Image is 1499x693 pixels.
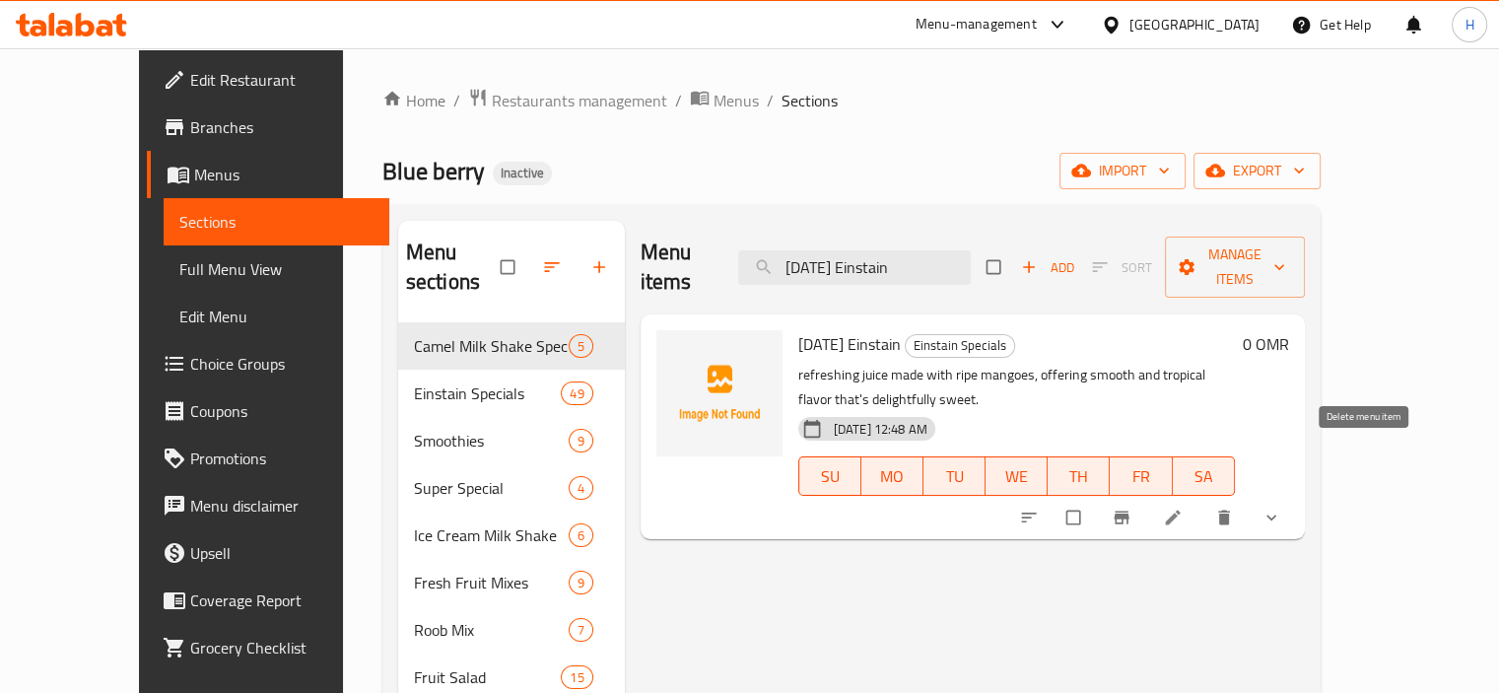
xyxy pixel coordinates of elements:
[1059,153,1186,189] button: import
[1110,456,1172,496] button: FR
[147,482,389,529] a: Menu disclaimer
[782,89,838,112] span: Sections
[190,68,374,92] span: Edit Restaurant
[1007,496,1055,539] button: sort-choices
[398,322,625,370] div: Camel Milk Shake Special5
[147,56,389,104] a: Edit Restaurant
[190,352,374,376] span: Choice Groups
[986,456,1048,496] button: WE
[1016,252,1079,283] span: Add item
[1193,153,1321,189] button: export
[147,624,389,671] a: Grocery Checklist
[738,250,971,285] input: search
[1202,496,1250,539] button: delete
[906,334,1014,357] span: Einstain Specials
[1181,462,1227,491] span: SA
[493,165,552,181] span: Inactive
[414,665,562,689] span: Fruit Salad
[570,479,592,498] span: 4
[398,370,625,417] div: Einstain Specials49
[164,245,389,293] a: Full Menu View
[164,293,389,340] a: Edit Menu
[492,89,667,112] span: Restaurants management
[993,462,1040,491] span: WE
[1250,496,1297,539] button: show more
[826,420,935,439] span: [DATE] 12:48 AM
[807,462,853,491] span: SU
[489,248,530,286] span: Select all sections
[569,429,593,452] div: items
[569,523,593,547] div: items
[561,665,592,689] div: items
[147,387,389,435] a: Coupons
[398,606,625,654] div: Roob Mix7
[414,618,569,642] span: Roob Mix
[569,334,593,358] div: items
[382,89,445,112] a: Home
[179,257,374,281] span: Full Menu View
[382,149,485,193] span: Blue berry
[190,541,374,565] span: Upsell
[1021,256,1074,279] span: Add
[569,571,593,594] div: items
[714,89,759,112] span: Menus
[398,417,625,464] div: Smoothies9
[767,89,774,112] li: /
[530,245,578,289] span: Sort sections
[1056,462,1102,491] span: TH
[406,238,501,297] h2: Menu sections
[562,668,591,687] span: 15
[570,574,592,592] span: 9
[1075,159,1170,183] span: import
[147,577,389,624] a: Coverage Report
[1261,508,1281,527] svg: Show Choices
[453,89,460,112] li: /
[690,88,759,113] a: Menus
[1118,462,1164,491] span: FR
[493,162,552,185] div: Inactive
[190,494,374,518] span: Menu disclaimer
[931,462,978,491] span: TU
[570,432,592,450] span: 9
[414,429,569,452] span: Smoothies
[869,462,916,491] span: MO
[1163,508,1187,527] a: Edit menu item
[179,305,374,328] span: Edit Menu
[414,523,569,547] span: Ice Cream Milk Shake
[1465,14,1473,35] span: H
[916,13,1037,36] div: Menu-management
[562,384,591,403] span: 49
[561,381,592,405] div: items
[570,337,592,356] span: 5
[382,88,1321,113] nav: breadcrumb
[147,529,389,577] a: Upsell
[1173,456,1235,496] button: SA
[641,238,715,297] h2: Menu items
[398,559,625,606] div: Fresh Fruit Mixes9
[190,115,374,139] span: Branches
[414,334,569,358] span: Camel Milk Shake Special
[861,456,923,496] button: MO
[398,464,625,512] div: Super Special4
[147,151,389,198] a: Menus
[1209,159,1305,183] span: export
[414,381,562,405] span: Einstain Specials
[656,330,783,456] img: Carnival Einstain
[798,456,861,496] button: SU
[570,526,592,545] span: 6
[1016,252,1079,283] button: Add
[1100,496,1147,539] button: Branch-specific-item
[1055,499,1096,536] span: Select to update
[414,476,569,500] span: Super Special
[798,329,901,359] span: [DATE] Einstain
[1181,243,1289,292] span: Manage items
[179,210,374,234] span: Sections
[570,621,592,640] span: 7
[194,163,374,186] span: Menus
